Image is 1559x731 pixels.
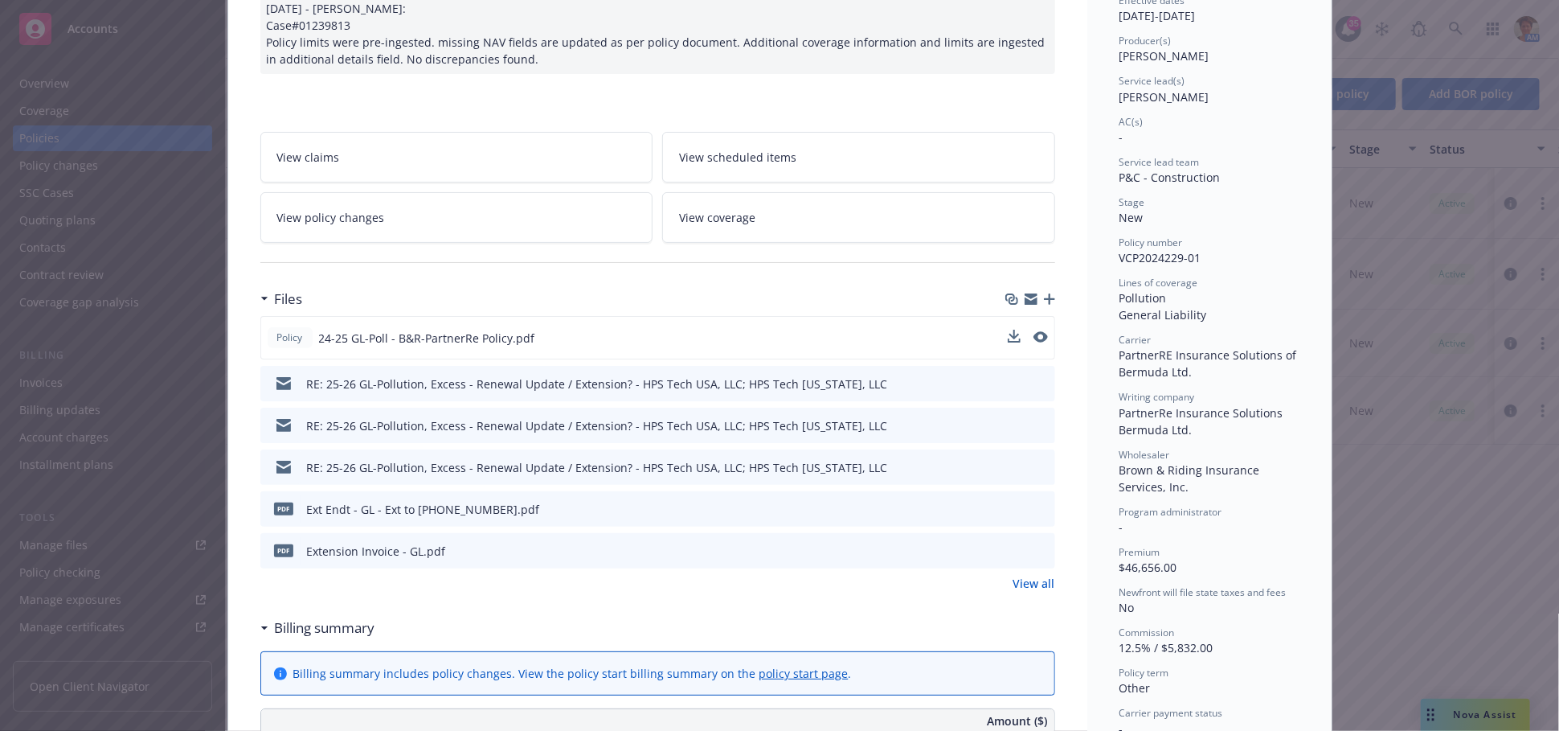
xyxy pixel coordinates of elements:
[1119,347,1300,380] span: PartnerRE Insurance Solutions of Bermuda Ltd.
[1119,626,1175,639] span: Commission
[307,501,540,518] div: Ext Endt - GL - Ext to [PHONE_NUMBER].pdf
[1034,376,1049,392] button: preview file
[1119,89,1209,105] span: [PERSON_NAME]
[1033,331,1048,343] button: preview file
[1119,585,1287,599] span: Newfront will file state taxes and fees
[1119,333,1152,347] span: Carrier
[1119,74,1185,88] span: Service lead(s)
[1119,462,1263,495] span: Brown & Riding Insurance Services, Inc.
[1119,640,1213,655] span: 12.5% / $5,832.00
[307,459,888,476] div: RE: 25-26 GL-Pollution, Excess - Renewal Update / Extension? - HPS Tech USA, LLC; HPS Tech [US_ST...
[988,713,1048,729] span: Amount ($)
[1119,680,1151,696] span: Other
[277,209,385,226] span: View policy changes
[1119,250,1201,265] span: VCP2024229-01
[277,149,340,166] span: View claims
[1119,170,1221,185] span: P&C - Construction
[1119,405,1287,437] span: PartnerRe Insurance Solutions Bermuda Ltd.
[1119,34,1172,47] span: Producer(s)
[1119,276,1198,290] span: Lines of coverage
[1119,545,1160,559] span: Premium
[1009,376,1021,392] button: download file
[1034,501,1049,518] button: preview file
[1009,417,1021,434] button: download file
[1009,543,1021,560] button: download file
[319,330,535,347] span: 24-25 GL-Poll - B&R-PartnerRe Policy.pdf
[1119,155,1200,169] span: Service lead team
[1009,459,1021,476] button: download file
[1119,448,1170,462] span: Wholesaler
[1119,706,1223,720] span: Carrier payment status
[1119,48,1209,64] span: [PERSON_NAME]
[1119,210,1144,225] span: New
[260,132,653,183] a: View claims
[679,149,796,166] span: View scheduled items
[1008,330,1021,343] button: download file
[1119,666,1169,680] span: Policy term
[275,289,303,310] h3: Files
[759,666,849,681] a: policy start page
[307,376,888,392] div: RE: 25-26 GL-Pollution, Excess - Renewal Update / Extension? - HPS Tech USA, LLC; HPS Tech [US_ST...
[1119,129,1123,145] span: -
[1119,236,1183,249] span: Policy number
[662,132,1055,183] a: View scheduled items
[260,289,303,310] div: Files
[293,665,852,682] div: Billing summary includes policy changes. View the policy start billing summary on the .
[274,331,306,345] span: Policy
[1119,115,1144,129] span: AC(s)
[274,544,293,556] span: pdf
[679,209,755,226] span: View coverage
[260,618,375,639] div: Billing summary
[1119,505,1222,519] span: Program administrator
[1013,575,1055,592] a: View all
[1119,520,1123,535] span: -
[1034,543,1049,560] button: preview file
[260,192,653,243] a: View policy changes
[274,503,293,515] span: pdf
[1119,306,1299,323] div: General Liability
[307,417,888,434] div: RE: 25-26 GL-Pollution, Excess - Renewal Update / Extension? - HPS Tech USA, LLC; HPS Tech [US_ST...
[1119,290,1299,306] div: Pollution
[1119,600,1135,615] span: No
[275,618,375,639] h3: Billing summary
[1008,330,1021,347] button: download file
[1119,390,1195,404] span: Writing company
[307,543,446,560] div: Extension Invoice - GL.pdf
[1119,195,1145,209] span: Stage
[1033,330,1048,347] button: preview file
[1034,417,1049,434] button: preview file
[1119,560,1177,575] span: $46,656.00
[1009,501,1021,518] button: download file
[1034,459,1049,476] button: preview file
[662,192,1055,243] a: View coverage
